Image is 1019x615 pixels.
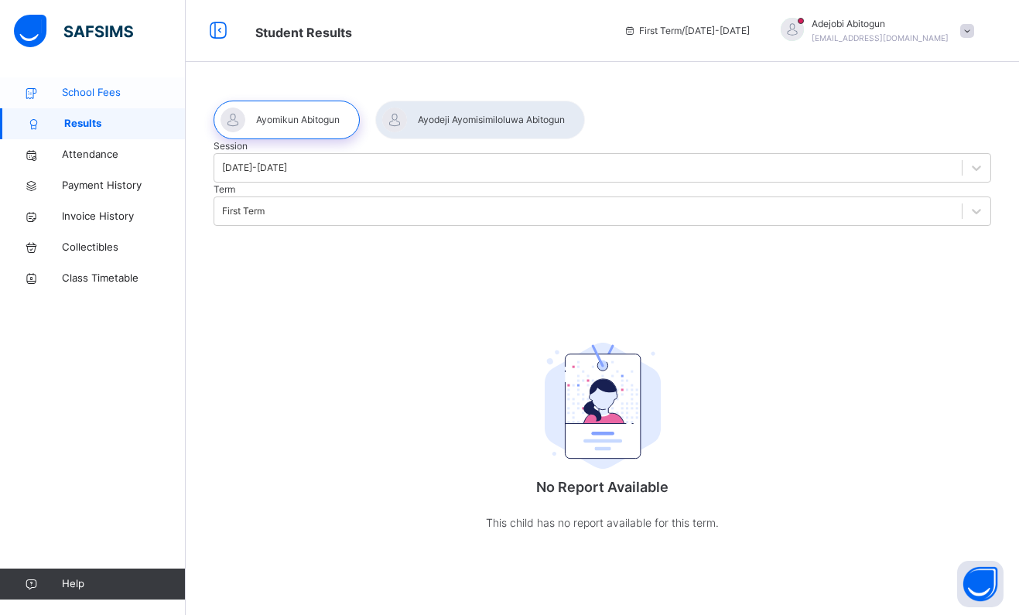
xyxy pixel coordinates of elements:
div: No Report Available [448,300,757,564]
span: Payment History [62,178,186,193]
span: Class Timetable [62,271,186,286]
span: Invoice History [62,209,186,224]
p: No Report Available [448,477,757,497]
span: Help [62,576,185,592]
span: Attendance [62,147,186,162]
span: Session [214,140,248,152]
div: [DATE]-[DATE] [222,161,287,175]
span: Term [214,183,235,195]
p: This child has no report available for this term. [448,513,757,532]
button: Open asap [957,561,1004,607]
span: School Fees [62,85,186,101]
img: safsims [14,15,133,47]
span: Results [64,116,186,132]
span: Adejobi Abitogun [812,17,949,31]
span: Collectibles [62,240,186,255]
img: student.207b5acb3037b72b59086e8b1a17b1d0.svg [545,343,661,470]
span: session/term information [624,24,750,38]
span: [EMAIL_ADDRESS][DOMAIN_NAME] [812,33,949,43]
div: AdejobiAbitogun [765,17,982,45]
span: Student Results [255,25,352,40]
div: First Term [222,204,265,218]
